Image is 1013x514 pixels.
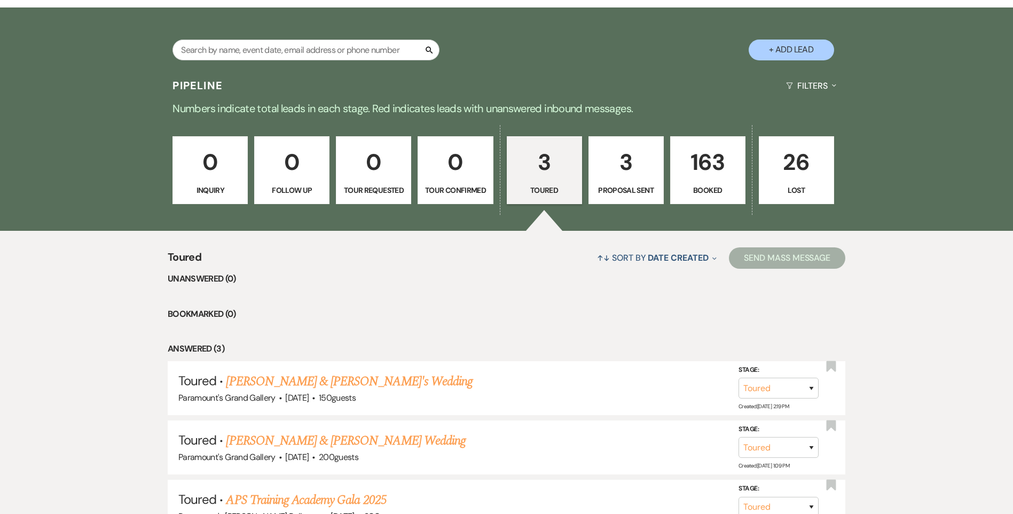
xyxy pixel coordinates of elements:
[172,78,223,93] h3: Pipeline
[178,432,216,448] span: Toured
[739,424,819,435] label: Stage:
[226,431,465,450] a: [PERSON_NAME] & [PERSON_NAME] Wedding
[739,483,819,495] label: Stage:
[677,184,739,196] p: Booked
[343,144,404,180] p: 0
[766,144,827,180] p: 26
[122,100,891,117] p: Numbers indicate total leads in each stage. Red indicates leads with unanswered inbound messages.
[172,40,439,60] input: Search by name, event date, email address or phone number
[319,392,356,403] span: 150 guests
[766,184,827,196] p: Lost
[593,244,721,272] button: Sort By Date Created
[285,392,309,403] span: [DATE]
[514,184,575,196] p: Toured
[226,372,473,391] a: [PERSON_NAME] & [PERSON_NAME]'s Wedding
[178,451,276,463] span: Paramount's Grand Gallery
[172,136,248,205] a: 0Inquiry
[261,184,323,196] p: Follow Up
[178,392,276,403] span: Paramount's Grand Gallery
[179,184,241,196] p: Inquiry
[739,364,819,376] label: Stage:
[507,136,582,205] a: 3Toured
[261,144,323,180] p: 0
[588,136,664,205] a: 3Proposal Sent
[425,184,486,196] p: Tour Confirmed
[729,247,845,269] button: Send Mass Message
[285,451,309,463] span: [DATE]
[759,136,834,205] a: 26Lost
[168,307,845,321] li: Bookmarked (0)
[336,136,411,205] a: 0Tour Requested
[739,462,789,469] span: Created: [DATE] 1:09 PM
[597,252,610,263] span: ↑↓
[168,342,845,356] li: Answered (3)
[677,144,739,180] p: 163
[178,372,216,389] span: Toured
[670,136,745,205] a: 163Booked
[739,403,789,410] span: Created: [DATE] 2:19 PM
[179,144,241,180] p: 0
[425,144,486,180] p: 0
[782,72,840,100] button: Filters
[648,252,708,263] span: Date Created
[343,184,404,196] p: Tour Requested
[749,40,834,60] button: + Add Lead
[168,249,201,272] span: Toured
[254,136,329,205] a: 0Follow Up
[226,490,386,510] a: APS Training Academy Gala 2025
[595,144,657,180] p: 3
[418,136,493,205] a: 0Tour Confirmed
[168,272,845,286] li: Unanswered (0)
[595,184,657,196] p: Proposal Sent
[514,144,575,180] p: 3
[319,451,358,463] span: 200 guests
[178,491,216,508] span: Toured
